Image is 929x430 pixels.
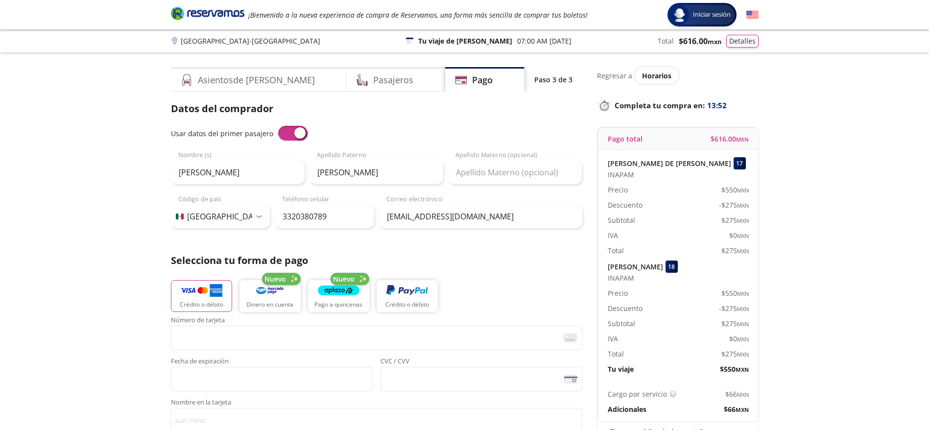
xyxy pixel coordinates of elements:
h4: Asientos de [PERSON_NAME] [198,73,315,87]
iframe: Iframe del código de seguridad de la tarjeta asegurada [385,370,578,388]
span: -$ 275 [719,303,749,313]
span: Fecha de expiración [171,358,373,367]
p: Crédito o débito [385,300,429,309]
span: $ 550 [720,364,749,374]
button: Crédito o débito [171,280,232,312]
small: MXN [737,335,749,343]
i: Brand Logo [171,6,244,21]
p: Datos del comprador [171,101,582,116]
p: Paso 3 de 3 [534,74,572,85]
p: Crédito o débito [180,300,223,309]
span: Horarios [642,71,671,80]
p: 07:00 AM [DATE] [517,36,572,46]
small: MXN [736,366,749,373]
span: $ 550 [721,185,749,195]
img: MX [176,214,184,219]
p: Total [658,36,674,46]
iframe: Iframe del número de tarjeta asegurada [175,329,578,347]
p: IVA [608,230,618,240]
p: Pago total [608,134,643,144]
img: card [564,334,577,342]
p: Cargo por servicio [608,389,667,399]
span: 13:52 [707,100,727,111]
span: $ 0 [729,334,749,344]
div: 18 [666,261,678,273]
span: $ 616.00 [711,134,749,144]
iframe: Iframe de la fecha de caducidad de la tarjeta asegurada [175,370,368,388]
p: [GEOGRAPHIC_DATA] - [GEOGRAPHIC_DATA] [181,36,320,46]
button: Detalles [726,35,759,48]
input: Apellido Paterno [310,160,443,185]
span: $ 616.00 [679,35,721,47]
p: [PERSON_NAME] DE [PERSON_NAME] [608,158,731,168]
small: MXN [737,305,749,312]
div: Regresar a ver horarios [597,67,759,84]
span: Nuevo [333,274,355,284]
span: $ 275 [721,349,749,359]
span: Nombre en la tarjeta [171,399,582,408]
a: Brand Logo [171,6,244,24]
small: MXN [737,217,749,224]
p: [PERSON_NAME] [608,262,663,272]
input: Teléfono celular [275,204,374,229]
span: INAPAM [608,169,634,180]
button: Pago a quincenas [308,280,369,312]
p: Total [608,349,624,359]
small: MXN [737,391,749,398]
small: MXN [737,351,749,358]
h4: Pasajeros [373,73,413,87]
p: Subtotal [608,215,635,225]
p: Precio [608,185,628,195]
p: Completa tu compra en : [597,98,759,112]
span: Número de tarjeta [171,317,582,326]
span: INAPAM [608,273,634,283]
small: MXN [737,202,749,209]
span: Usar datos del primer pasajero [171,129,273,138]
span: $ 550 [721,288,749,298]
small: MXN [737,247,749,255]
p: Tu viaje de [PERSON_NAME] [418,36,512,46]
span: $ 275 [721,245,749,256]
span: $ 66 [725,389,749,399]
p: Total [608,245,624,256]
small: MXN [708,37,721,46]
p: Tu viaje [608,364,634,374]
em: ¡Bienvenido a la nueva experiencia de compra de Reservamos, una forma más sencilla de comprar tus... [248,10,588,20]
span: $ 66 [724,404,749,414]
p: Descuento [608,303,643,313]
p: Precio [608,288,628,298]
small: MXN [737,290,749,297]
p: Subtotal [608,318,635,329]
button: Crédito o débito [377,280,438,312]
input: Nombre (s) [171,160,305,185]
small: MXN [737,187,749,194]
span: CVC / CVV [381,358,582,367]
iframe: Messagebird Livechat Widget [872,373,919,420]
span: -$ 275 [719,200,749,210]
small: MXN [736,406,749,413]
span: Nuevo [264,274,286,284]
small: MXN [737,232,749,239]
input: Apellido Materno (opcional) [448,160,582,185]
p: Descuento [608,200,643,210]
p: Selecciona tu forma de pago [171,253,582,268]
button: English [746,9,759,21]
p: Dinero en cuenta [246,300,293,309]
input: Correo electrónico [379,204,582,229]
p: Pago a quincenas [314,300,362,309]
p: IVA [608,334,618,344]
h4: Pago [472,73,493,87]
button: Dinero en cuenta [239,280,301,312]
div: 17 [734,157,746,169]
span: $ 275 [721,318,749,329]
p: Regresar a [597,71,632,81]
small: MXN [737,320,749,328]
p: Adicionales [608,404,646,414]
span: Iniciar sesión [689,10,735,20]
span: $ 275 [721,215,749,225]
span: $ 0 [729,230,749,240]
small: MXN [736,136,749,143]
